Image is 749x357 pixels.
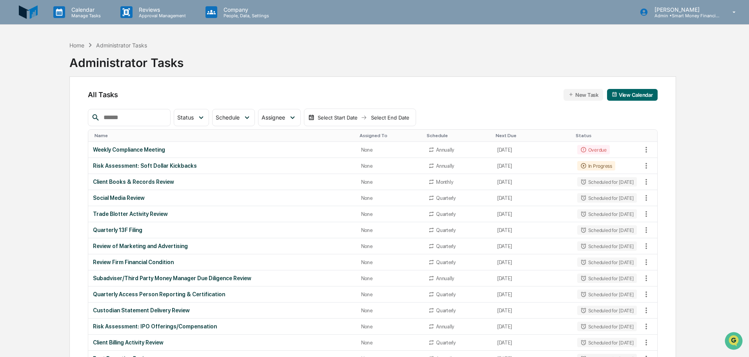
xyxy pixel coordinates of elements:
[361,195,419,201] div: None
[57,100,63,106] div: 🗄️
[65,13,105,18] p: Manage Tasks
[493,206,573,222] td: [DATE]
[27,60,129,68] div: Start new chat
[436,211,456,217] div: Quarterly
[308,114,315,121] img: calendar
[96,42,147,49] div: Administrator Tasks
[577,177,637,187] div: Scheduled for [DATE]
[724,331,745,352] iframe: Open customer support
[361,163,419,169] div: None
[577,209,637,219] div: Scheduled for [DATE]
[427,133,489,138] div: Toggle SortBy
[493,335,573,351] td: [DATE]
[8,60,22,74] img: 1746055101610-c473b297-6a78-478c-a979-82029cc54cd1
[493,319,573,335] td: [DATE]
[262,114,285,121] span: Assignee
[642,133,657,138] div: Toggle SortBy
[361,179,419,185] div: None
[493,238,573,254] td: [DATE]
[361,227,419,233] div: None
[436,243,456,249] div: Quarterly
[493,303,573,319] td: [DATE]
[361,292,419,297] div: None
[361,147,419,153] div: None
[361,275,419,281] div: None
[93,291,351,297] div: Quarterly Access Person Reporting & Certification
[93,147,351,153] div: Weekly Compliance Meeting
[5,96,54,110] a: 🖐️Preclearance
[93,339,351,346] div: Client Billing Activity Review
[577,225,637,235] div: Scheduled for [DATE]
[133,62,143,72] button: Start new chat
[93,227,351,233] div: Quarterly 13F Filing
[648,6,721,13] p: [PERSON_NAME]
[16,99,51,107] span: Preclearance
[360,133,421,138] div: Toggle SortBy
[177,114,194,121] span: Status
[577,161,615,170] div: In Progress
[576,133,638,138] div: Toggle SortBy
[436,163,454,169] div: Annually
[612,92,617,97] img: calendar
[369,114,412,121] div: Select End Date
[95,133,353,138] div: Toggle SortBy
[493,142,573,158] td: [DATE]
[361,308,419,314] div: None
[133,13,190,18] p: Approval Management
[577,338,637,347] div: Scheduled for [DATE]
[577,145,610,154] div: Overdue
[69,42,84,49] div: Home
[436,179,453,185] div: Monthly
[436,308,456,314] div: Quarterly
[577,193,637,203] div: Scheduled for [DATE]
[361,243,419,249] div: None
[493,270,573,286] td: [DATE]
[436,227,456,233] div: Quarterly
[93,211,351,217] div: Trade Blotter Activity Review
[5,111,53,125] a: 🔎Data Lookup
[316,114,359,121] div: Select Start Date
[93,259,351,265] div: Review Firm Financial Condition
[65,6,105,13] p: Calendar
[217,13,273,18] p: People, Data, Settings
[577,306,637,315] div: Scheduled for [DATE]
[78,133,95,139] span: Pylon
[27,68,99,74] div: We're available if you need us!
[577,290,637,299] div: Scheduled for [DATE]
[216,114,240,121] span: Schedule
[93,323,351,330] div: Risk Assessment: IPO Offerings/Compensation
[493,174,573,190] td: [DATE]
[436,259,456,265] div: Quarterly
[93,243,351,249] div: Review of Marketing and Advertising
[493,222,573,238] td: [DATE]
[577,257,637,267] div: Scheduled for [DATE]
[361,324,419,330] div: None
[93,307,351,314] div: Custodian Statement Delivery Review
[436,195,456,201] div: Quarterly
[564,89,603,101] button: New Task
[88,91,118,99] span: All Tasks
[607,89,658,101] button: View Calendar
[8,114,14,121] div: 🔎
[93,275,351,281] div: Subadviser/Third Party Money Manager Due Diligence Review
[55,132,95,139] a: Powered byPylon
[493,254,573,270] td: [DATE]
[496,133,569,138] div: Toggle SortBy
[436,147,454,153] div: Annually
[436,275,454,281] div: Annually
[217,6,273,13] p: Company
[8,100,14,106] div: 🖐️
[93,179,351,185] div: Client Books & Records Review
[19,3,38,22] img: logo
[436,292,456,297] div: Quarterly
[65,99,97,107] span: Attestations
[8,16,143,29] p: How can we help?
[648,13,721,18] p: Admin • Smart Money Financial Advisors
[361,340,419,346] div: None
[93,163,351,169] div: Risk Assessment: Soft Dollar Kickbacks
[93,195,351,201] div: Social Media Review
[493,190,573,206] td: [DATE]
[436,340,456,346] div: Quarterly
